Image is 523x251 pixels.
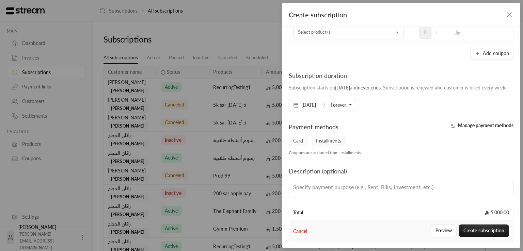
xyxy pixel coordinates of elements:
[331,102,346,108] span: Forever
[431,224,457,237] button: Preview
[312,136,346,146] span: Installments
[452,23,496,41] td: -
[358,85,381,90] span: never ends
[293,209,303,216] span: Total
[458,122,513,128] span: Manage payment methods
[289,136,307,146] span: Card
[485,209,509,216] span: 5,000.00
[289,166,347,176] div: Description (optional)
[393,28,401,36] button: Open
[419,26,431,39] span: 0
[289,71,506,80] div: Subscription duration
[301,102,316,108] span: [DATE]
[289,123,338,131] span: Payment methods
[470,47,513,60] button: Add coupon
[459,224,509,237] button: Create subscription
[293,228,307,235] button: Cancel
[289,11,347,19] span: Create subscription
[285,150,517,155] div: Coupons are excluded from installments.
[289,84,506,91] div: Subscription starts on and . Subscription is renewed and customer is billed every week.
[335,85,350,90] span: [DATE]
